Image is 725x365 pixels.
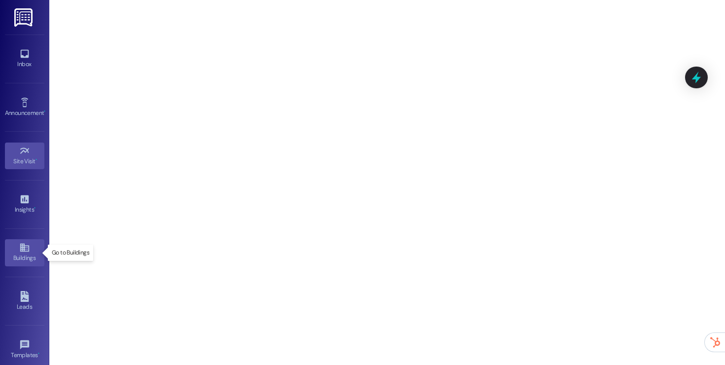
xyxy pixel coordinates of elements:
a: Buildings [5,239,44,266]
span: • [36,156,37,163]
a: Site Visit • [5,143,44,169]
a: Inbox [5,45,44,72]
p: Go to Buildings [52,249,89,257]
span: • [44,108,45,115]
span: • [34,205,36,212]
img: ResiDesk Logo [14,8,35,27]
a: Insights • [5,191,44,218]
span: • [38,350,39,357]
a: Leads [5,288,44,315]
a: Templates • [5,336,44,363]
